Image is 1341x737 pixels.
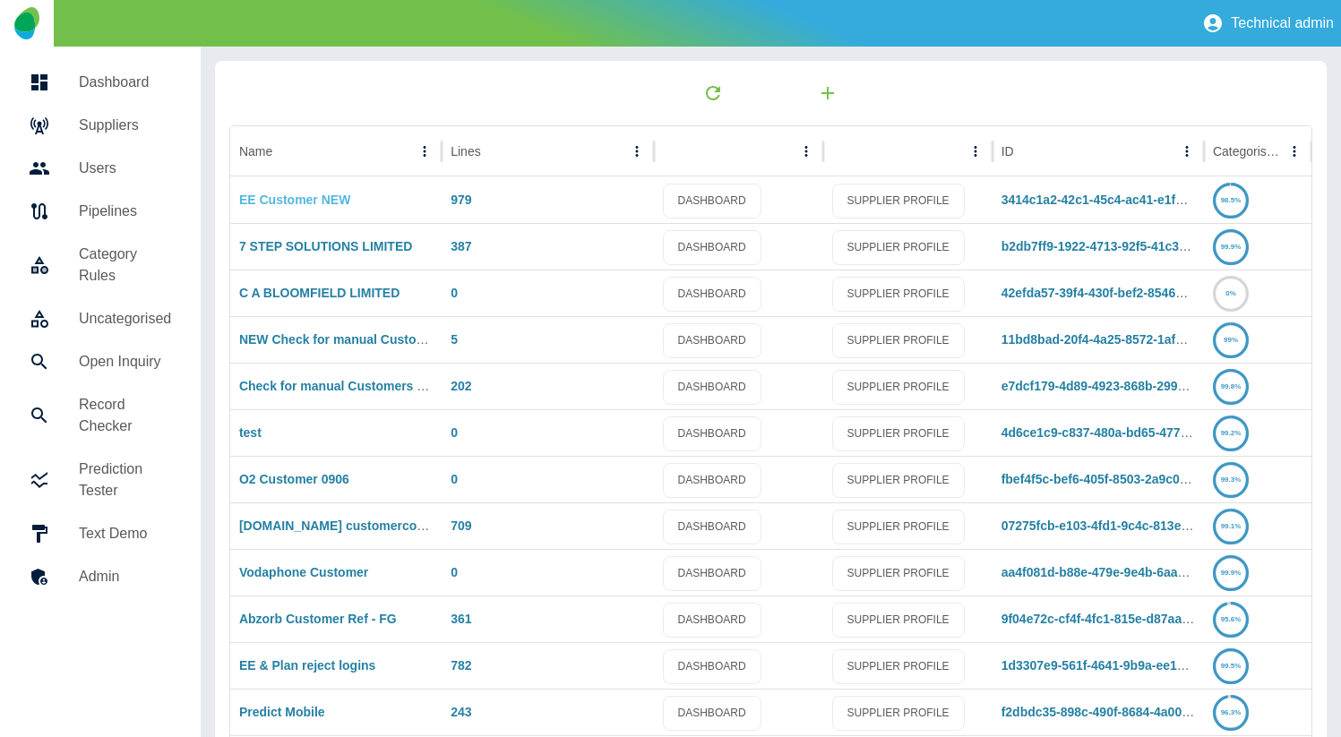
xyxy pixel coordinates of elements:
[1001,144,1014,159] div: ID
[663,696,761,731] a: DASHBOARD
[1001,658,1238,673] a: 1d3307e9-561f-4641-9b9a-ee122e2f7ead
[1221,569,1242,577] text: 99.9%
[663,230,761,265] a: DASHBOARD
[239,379,460,393] a: Check for manual Customers Upload
[1225,289,1236,297] text: 0%
[14,7,39,39] img: Logo
[451,565,458,579] a: 0
[1221,476,1242,484] text: 99.3%
[14,147,186,190] a: Users
[1231,15,1334,31] p: Technical admin
[239,472,349,486] a: O2 Customer 0906
[1221,196,1242,204] text: 98.5%
[663,649,761,684] a: DASHBOARD
[14,448,186,512] a: Prediction Tester
[239,705,325,719] a: Predict Mobile
[451,239,471,253] a: 387
[79,201,172,222] h5: Pipelines
[14,233,186,297] a: Category Rules
[451,379,471,393] a: 202
[1213,193,1249,207] a: 98.5%
[832,416,965,451] a: SUPPLIER PROFILE
[832,323,965,358] a: SUPPLIER PROFILE
[239,612,397,626] a: Abzorb Customer Ref - FG
[451,472,458,486] a: 0
[1001,425,1242,440] a: 4d6ce1c9-c837-480a-bd65-477f07dbc7da
[14,383,186,448] a: Record Checker
[14,340,186,383] a: Open Inquiry
[412,139,437,164] button: Name column menu
[1213,518,1249,533] a: 99.1%
[1001,286,1233,300] a: 42efda57-39f4-430f-bef2-85462d9d9100
[1213,239,1249,253] a: 99.9%
[451,612,471,626] a: 361
[832,603,965,638] a: SUPPLIER PROFILE
[451,658,471,673] a: 782
[14,61,186,104] a: Dashboard
[1001,705,1238,719] a: f2dbdc35-898c-490f-8684-4a00898e7a58
[663,277,761,312] a: DASHBOARD
[663,556,761,591] a: DASHBOARD
[1213,705,1249,719] a: 96.3%
[832,510,965,544] a: SUPPLIER PROFILE
[1221,708,1242,716] text: 96.3%
[1224,336,1238,344] text: 99%
[239,193,350,207] a: EE Customer NEW
[239,239,412,253] a: 7 STEP SOLUTIONS LIMITED
[663,416,761,451] a: DASHBOARD
[1221,429,1242,437] text: 99.2%
[1213,612,1249,626] a: 95.6%
[239,286,400,300] a: C A BLOOMFIELD LIMITED
[79,115,172,136] h5: Suppliers
[14,190,186,233] a: Pipelines
[1213,332,1249,347] a: 99%
[794,139,819,164] button: column menu
[451,286,458,300] a: 0
[832,277,965,312] a: SUPPLIER PROFILE
[1001,239,1236,253] a: b2db7ff9-1922-4713-92f5-41c35d8be340
[451,518,471,533] a: 709
[239,144,272,159] div: Name
[1221,615,1242,623] text: 95.6%
[1174,139,1199,164] button: ID column menu
[1195,5,1341,41] button: Technical admin
[1213,565,1249,579] a: 99.9%
[832,230,965,265] a: SUPPLIER PROFILE
[79,458,172,501] h5: Prediction Tester
[1221,382,1242,390] text: 99.8%
[1221,662,1242,670] text: 99.5%
[239,518,460,533] a: [DOMAIN_NAME] customercom 2705
[79,523,172,544] h5: Text Demo
[832,463,965,498] a: SUPPLIER PROFILE
[79,244,172,287] h5: Category Rules
[1221,522,1242,530] text: 99.1%
[1001,332,1240,347] a: 11bd8bad-20f4-4a25-8572-1af271014dd8
[1001,612,1233,626] a: 9f04e72c-cf4f-4fc1-815e-d87aadc5d494
[1001,193,1236,207] a: 3414c1a2-42c1-45c4-ac41-e1f405398fd9
[79,308,172,330] h5: Uncategorised
[14,555,186,598] a: Admin
[14,297,186,340] a: Uncategorised
[451,193,471,207] a: 979
[239,332,492,347] a: NEW Check for manual Customers Upload
[663,463,761,498] a: DASHBOARD
[451,332,458,347] a: 5
[663,184,761,219] a: DASHBOARD
[79,351,172,373] h5: Open Inquiry
[1213,472,1249,486] a: 99.3%
[451,425,458,440] a: 0
[663,510,761,544] a: DASHBOARD
[1001,379,1242,393] a: e7dcf179-4d89-4923-868b-2995337b8232
[1213,379,1249,393] a: 99.8%
[1213,658,1249,673] a: 99.5%
[832,649,965,684] a: SUPPLIER PROFILE
[1213,286,1249,300] a: 0%
[624,139,649,164] button: Lines column menu
[1221,243,1242,251] text: 99.9%
[1213,144,1280,159] div: Categorised
[663,323,761,358] a: DASHBOARD
[1001,472,1229,486] a: fbef4f5c-bef6-405f-8503-2a9c0ec11132
[79,158,172,179] h5: Users
[1213,425,1249,440] a: 99.2%
[832,184,965,219] a: SUPPLIER PROFILE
